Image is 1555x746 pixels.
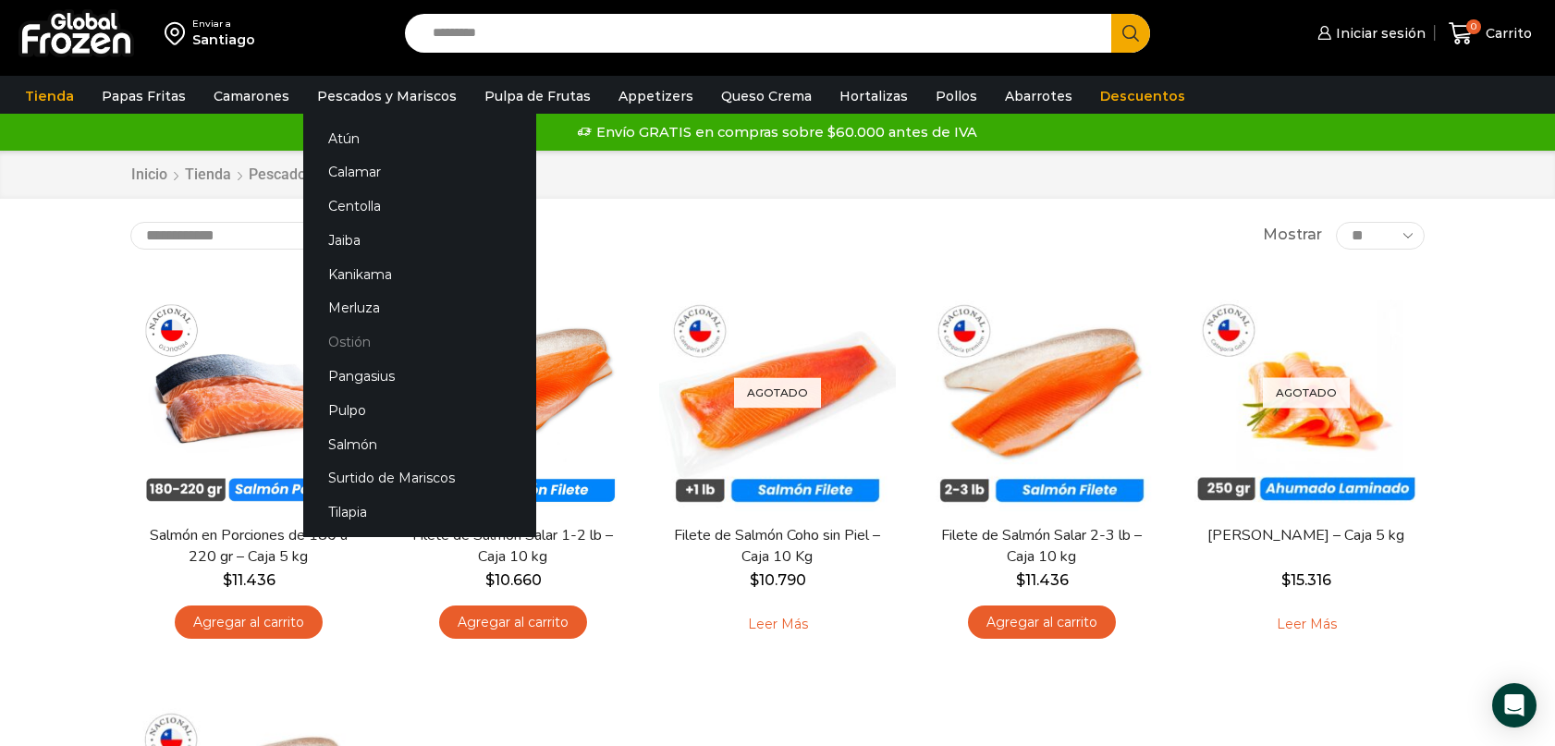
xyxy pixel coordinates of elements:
[475,79,600,114] a: Pulpa de Frutas
[303,393,536,427] a: Pulpo
[671,525,884,568] a: Filete de Salmón Coho sin Piel – Caja 10 Kg
[142,525,355,568] a: Salmón en Porciones de 180 a 220 gr – Caja 5 kg
[248,165,392,186] a: Pescados y Mariscos
[303,190,536,224] a: Centolla
[1200,525,1413,546] a: [PERSON_NAME] – Caja 5 kg
[734,377,821,408] p: Agotado
[303,427,536,461] a: Salmón
[303,461,536,495] a: Surtido de Mariscos
[303,223,536,257] a: Jaiba
[1091,79,1194,114] a: Descuentos
[719,605,837,644] a: Leé más sobre “Filete de Salmón Coho sin Piel – Caja 10 Kg”
[16,79,83,114] a: Tienda
[303,155,536,190] a: Calamar
[204,79,299,114] a: Camarones
[1016,571,1069,589] bdi: 11.436
[130,165,168,186] a: Inicio
[165,18,192,49] img: address-field-icon.svg
[750,571,759,589] span: $
[439,605,587,640] a: Agregar al carrito: “Filete de Salmón Salar 1-2 lb – Caja 10 kg”
[1481,24,1532,43] span: Carrito
[303,291,536,325] a: Merluza
[303,257,536,291] a: Kanikama
[996,79,1082,114] a: Abarrotes
[936,525,1148,568] a: Filete de Salmón Salar 2-3 lb – Caja 10 kg
[1111,14,1150,53] button: Search button
[1444,12,1537,55] a: 0 Carrito
[830,79,917,114] a: Hortalizas
[1466,19,1481,34] span: 0
[1331,24,1426,43] span: Iniciar sesión
[712,79,821,114] a: Queso Crema
[130,222,366,250] select: Pedido de la tienda
[485,571,495,589] span: $
[1281,571,1331,589] bdi: 15.316
[223,571,232,589] span: $
[1263,377,1350,408] p: Agotado
[485,571,542,589] bdi: 10.660
[92,79,195,114] a: Papas Fritas
[130,165,459,186] nav: Breadcrumb
[308,79,466,114] a: Pescados y Mariscos
[223,571,275,589] bdi: 11.436
[968,605,1116,640] a: Agregar al carrito: “Filete de Salmón Salar 2-3 lb - Caja 10 kg”
[1492,683,1537,728] div: Open Intercom Messenger
[1016,571,1025,589] span: $
[609,79,703,114] a: Appetizers
[303,121,536,155] a: Atún
[1281,571,1291,589] span: $
[303,325,536,360] a: Ostión
[175,605,323,640] a: Agregar al carrito: “Salmón en Porciones de 180 a 220 gr - Caja 5 kg”
[407,525,619,568] a: Filete de Salmón Salar 1-2 lb – Caja 10 kg
[1248,605,1365,644] a: Leé más sobre “Salmón Ahumado Laminado - Caja 5 kg”
[926,79,986,114] a: Pollos
[184,165,232,186] a: Tienda
[1313,15,1426,52] a: Iniciar sesión
[303,360,536,394] a: Pangasius
[303,495,536,530] a: Tilapia
[192,18,255,31] div: Enviar a
[192,31,255,49] div: Santiago
[750,571,806,589] bdi: 10.790
[1263,225,1322,246] span: Mostrar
